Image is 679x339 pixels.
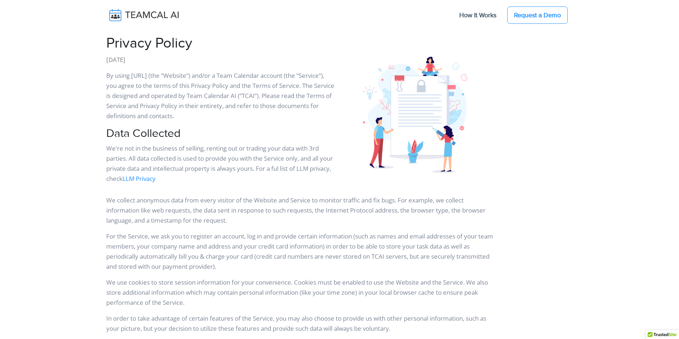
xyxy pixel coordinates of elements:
a: How It Works [452,8,504,23]
a: Request a Demo [507,6,568,24]
h1: Privacy Policy [106,35,335,52]
p: We use cookies to store session information for your convenience. Cookies must be enabled to use ... [106,277,494,308]
a: LLM Privacy [122,174,156,183]
p: For the Service, we ask you to register an account, log in and provide certain information (such ... [106,231,494,272]
img: ... [344,49,510,176]
p: In order to take advantage of certain features of the Service, you may also choose to provide us ... [106,313,494,334]
p: We're not in the business of selling, renting out or trading your data with 3rd parties. All data... [106,143,335,184]
p: We collect anonymous data from every visitor of the Website and Service to monitor traffic and fi... [106,195,494,226]
p: By using [URL] (the “Website”) and/or a Team Calendar account (the “Service”), you agree to the t... [106,71,335,121]
p: [DATE] [106,55,335,65]
h2: Data Collected [106,127,335,140]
